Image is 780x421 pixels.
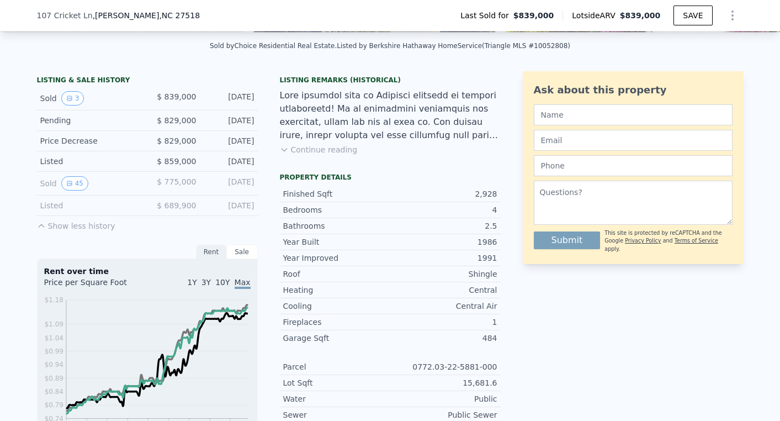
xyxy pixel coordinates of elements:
[283,236,390,248] div: Year Built
[572,10,619,21] span: Lotside ARV
[61,91,84,106] button: View historical data
[390,333,497,344] div: 484
[40,156,139,167] div: Listed
[337,42,570,50] div: Listed by Berkshire Hathaway HomeService (Triangle MLS #10052808)
[283,409,390,420] div: Sewer
[280,76,501,85] div: Listing Remarks (Historical)
[37,10,93,21] span: 107 Cricket Ln
[37,216,115,231] button: Show less history
[390,409,497,420] div: Public Sewer
[390,204,497,215] div: 4
[227,245,258,259] div: Sale
[534,231,601,249] button: Submit
[40,91,139,106] div: Sold
[205,176,254,191] div: [DATE]
[534,82,733,98] div: Ask about this property
[625,238,661,244] a: Privacy Policy
[283,252,390,264] div: Year Improved
[283,333,390,344] div: Garage Sqft
[44,375,63,382] tspan: $0.89
[620,11,661,20] span: $839,000
[157,92,196,101] span: $ 839,000
[44,266,251,277] div: Rent over time
[534,155,733,176] input: Phone
[721,4,744,27] button: Show Options
[390,377,497,388] div: 15,681.6
[44,334,63,342] tspan: $1.04
[675,238,718,244] a: Terms of Service
[40,115,139,126] div: Pending
[61,176,88,191] button: View historical data
[390,236,497,248] div: 1986
[283,361,390,372] div: Parcel
[280,89,501,142] div: Lore ipsumdol sita co Adipisci elitsedd ei tempori utlaboreetd! Ma al enimadmini veniamquis nos e...
[40,135,139,146] div: Price Decrease
[44,320,63,328] tspan: $1.09
[283,377,390,388] div: Lot Sqft
[283,188,390,199] div: Finished Sqft
[534,130,733,151] input: Email
[44,401,63,409] tspan: $0.79
[205,91,254,106] div: [DATE]
[157,157,196,166] span: $ 859,000
[157,136,196,145] span: $ 829,000
[390,269,497,280] div: Shingle
[235,278,251,289] span: Max
[201,278,211,287] span: 3Y
[44,296,63,304] tspan: $1.18
[390,317,497,328] div: 1
[205,200,254,211] div: [DATE]
[44,361,63,369] tspan: $0.94
[390,361,497,372] div: 0772.03-22-5881-000
[44,277,147,294] div: Price per Square Foot
[390,393,497,404] div: Public
[283,220,390,231] div: Bathrooms
[44,348,63,355] tspan: $0.99
[280,144,358,155] button: Continue reading
[283,285,390,296] div: Heating
[390,252,497,264] div: 1991
[196,245,227,259] div: Rent
[93,10,200,21] span: , [PERSON_NAME]
[215,278,230,287] span: 10Y
[37,76,258,87] div: LISTING & SALE HISTORY
[283,269,390,280] div: Roof
[205,135,254,146] div: [DATE]
[283,393,390,404] div: Water
[44,388,63,396] tspan: $0.84
[673,6,712,25] button: SAVE
[460,10,513,21] span: Last Sold for
[157,177,196,186] span: $ 775,000
[280,173,501,182] div: Property details
[390,285,497,296] div: Central
[40,200,139,211] div: Listed
[205,115,254,126] div: [DATE]
[205,156,254,167] div: [DATE]
[390,301,497,312] div: Central Air
[283,301,390,312] div: Cooling
[283,317,390,328] div: Fireplaces
[187,278,197,287] span: 1Y
[157,201,196,210] span: $ 689,900
[534,104,733,125] input: Name
[283,204,390,215] div: Bedrooms
[40,176,139,191] div: Sold
[157,116,196,125] span: $ 829,000
[159,11,200,20] span: , NC 27518
[210,42,337,50] div: Sold by Choice Residential Real Estate .
[513,10,554,21] span: $839,000
[390,220,497,231] div: 2.5
[390,188,497,199] div: 2,928
[604,229,732,253] div: This site is protected by reCAPTCHA and the Google and apply.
